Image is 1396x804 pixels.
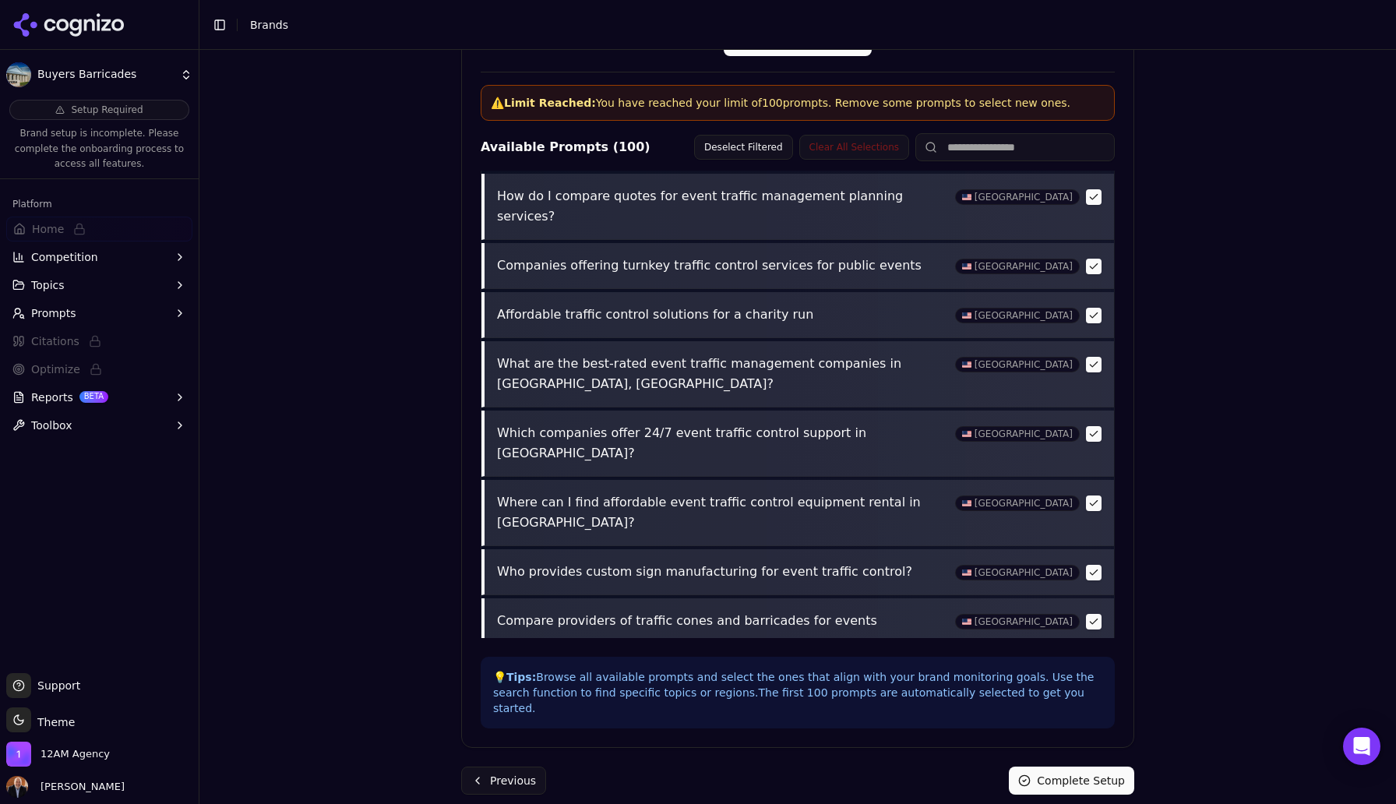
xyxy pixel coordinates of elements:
span: Theme [31,716,75,728]
p: Brand setup is incomplete. Please complete the onboarding process to access all features. [9,126,189,172]
span: Support [31,678,80,693]
img: Robert Portillo [6,776,28,798]
strong: Limit Reached: [504,97,596,109]
p: 💡 Browse all available prompts and select the ones that align with your brand monitoring goals. U... [493,669,1102,716]
h4: Available Prompts ( 100 ) [481,138,650,157]
span: [GEOGRAPHIC_DATA] [955,565,1080,580]
button: Open user button [6,776,125,798]
div: Platform [6,192,192,217]
img: US [962,312,971,319]
p: ⚠️ You have reached your limit of 100 prompts. Remove some prompts to select new ones. [491,95,1105,111]
button: ReportsBETA [6,385,192,410]
p: Who provides custom sign manufacturing for event traffic control? [497,562,946,582]
span: Reports [31,390,73,405]
span: Citations [31,333,79,349]
strong: Tips: [506,671,536,683]
div: Open Intercom Messenger [1343,728,1380,765]
img: US [962,569,971,576]
button: Complete Setup [1009,767,1134,795]
span: Setup Required [71,104,143,116]
span: Toolbox [31,418,72,433]
span: [GEOGRAPHIC_DATA] [955,357,1080,372]
span: Competition [31,249,98,265]
img: US [962,619,971,625]
span: Topics [31,277,65,293]
button: Toolbox [6,413,192,438]
p: Compare providers of traffic cones and barricades for events [497,611,946,631]
nav: breadcrumb [250,17,1352,33]
span: [GEOGRAPHIC_DATA] [955,189,1080,205]
p: Where can I find affordable event traffic control equipment rental in [GEOGRAPHIC_DATA]? [497,492,946,533]
p: Which companies offer 24/7 event traffic control support in [GEOGRAPHIC_DATA]? [497,423,946,464]
img: US [962,431,971,437]
button: Prompts [6,301,192,326]
p: Companies offering turnkey traffic control services for public events [497,256,946,276]
span: [GEOGRAPHIC_DATA] [955,426,1080,442]
img: US [962,361,971,368]
span: [GEOGRAPHIC_DATA] [955,614,1080,629]
img: Buyers Barricades [6,62,31,87]
button: Previous [461,767,546,795]
span: Prompts [31,305,76,321]
img: US [962,194,971,200]
button: Open organization switcher [6,742,110,767]
button: Topics [6,273,192,298]
p: How do I compare quotes for event traffic management planning services? [497,186,946,227]
span: [GEOGRAPHIC_DATA] [955,495,1080,511]
span: Home [32,221,64,237]
span: Brands [250,19,288,31]
p: What are the best-rated event traffic management companies in [GEOGRAPHIC_DATA], [GEOGRAPHIC_DATA]? [497,354,946,394]
p: Affordable traffic control solutions for a charity run [497,305,946,325]
img: US [962,263,971,270]
span: [PERSON_NAME] [34,780,125,794]
span: BETA [79,391,108,402]
button: Competition [6,245,192,270]
span: [GEOGRAPHIC_DATA] [955,308,1080,323]
img: 12AM Agency [6,742,31,767]
img: US [962,500,971,506]
span: Optimize [31,361,80,377]
span: Buyers Barricades [37,68,174,82]
span: [GEOGRAPHIC_DATA] [955,259,1080,274]
button: Clear All Selections [799,135,909,160]
button: Deselect Filtered [694,135,793,160]
span: 12AM Agency [41,747,110,761]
